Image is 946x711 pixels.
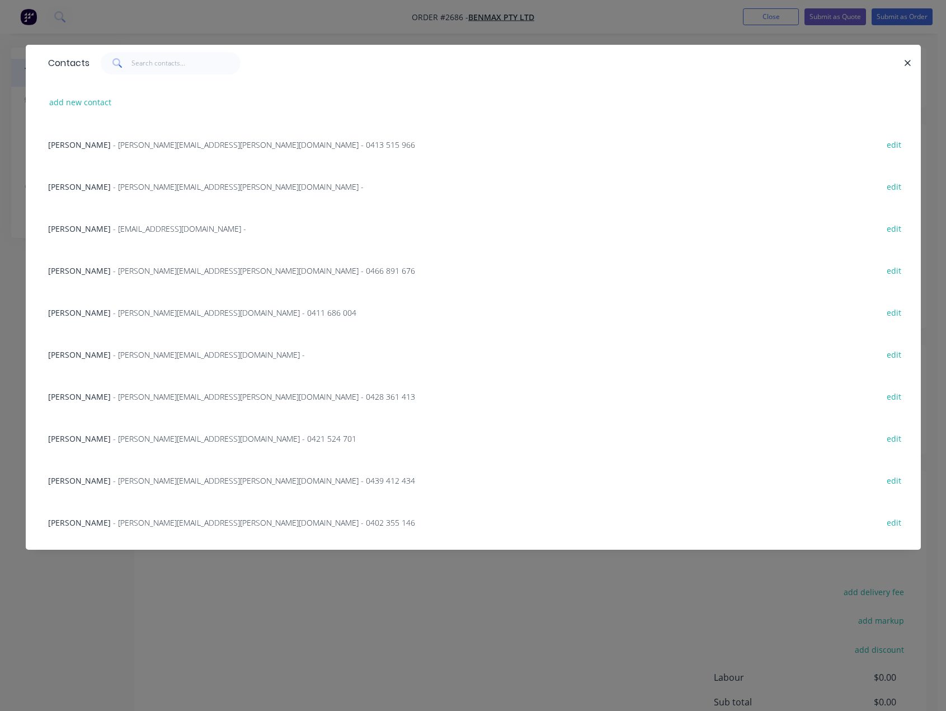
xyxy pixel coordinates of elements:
[113,223,246,234] span: - [EMAIL_ADDRESS][DOMAIN_NAME] -
[881,137,907,152] button: edit
[48,223,111,234] span: [PERSON_NAME]
[113,307,356,318] span: - [PERSON_NAME][EMAIL_ADDRESS][DOMAIN_NAME] - 0411 686 004
[44,95,117,110] button: add new contact
[881,179,907,194] button: edit
[113,475,415,486] span: - [PERSON_NAME][EMAIL_ADDRESS][PERSON_NAME][DOMAIN_NAME] - 0439 412 434
[881,389,907,404] button: edit
[113,433,356,444] span: - [PERSON_NAME][EMAIL_ADDRESS][DOMAIN_NAME] - 0421 524 701
[48,265,111,276] span: [PERSON_NAME]
[113,349,305,360] span: - [PERSON_NAME][EMAIL_ADDRESS][DOMAIN_NAME] -
[48,181,111,192] span: [PERSON_NAME]
[48,307,111,318] span: [PERSON_NAME]
[43,45,90,81] div: Contacts
[48,517,111,528] span: [PERSON_NAME]
[48,475,111,486] span: [PERSON_NAME]
[881,473,907,488] button: edit
[881,431,907,446] button: edit
[881,305,907,320] button: edit
[113,139,415,150] span: - [PERSON_NAME][EMAIL_ADDRESS][PERSON_NAME][DOMAIN_NAME] - 0413 515 966
[113,265,415,276] span: - [PERSON_NAME][EMAIL_ADDRESS][PERSON_NAME][DOMAIN_NAME] - 0466 891 676
[48,433,111,444] span: [PERSON_NAME]
[48,391,111,402] span: [PERSON_NAME]
[881,514,907,530] button: edit
[881,347,907,362] button: edit
[131,52,241,74] input: Search contacts...
[48,139,111,150] span: [PERSON_NAME]
[113,181,364,192] span: - [PERSON_NAME][EMAIL_ADDRESS][PERSON_NAME][DOMAIN_NAME] -
[113,391,415,402] span: - [PERSON_NAME][EMAIL_ADDRESS][PERSON_NAME][DOMAIN_NAME] - 0428 361 413
[881,263,907,278] button: edit
[881,221,907,236] button: edit
[113,517,415,528] span: - [PERSON_NAME][EMAIL_ADDRESS][PERSON_NAME][DOMAIN_NAME] - 0402 355 146
[48,349,111,360] span: [PERSON_NAME]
